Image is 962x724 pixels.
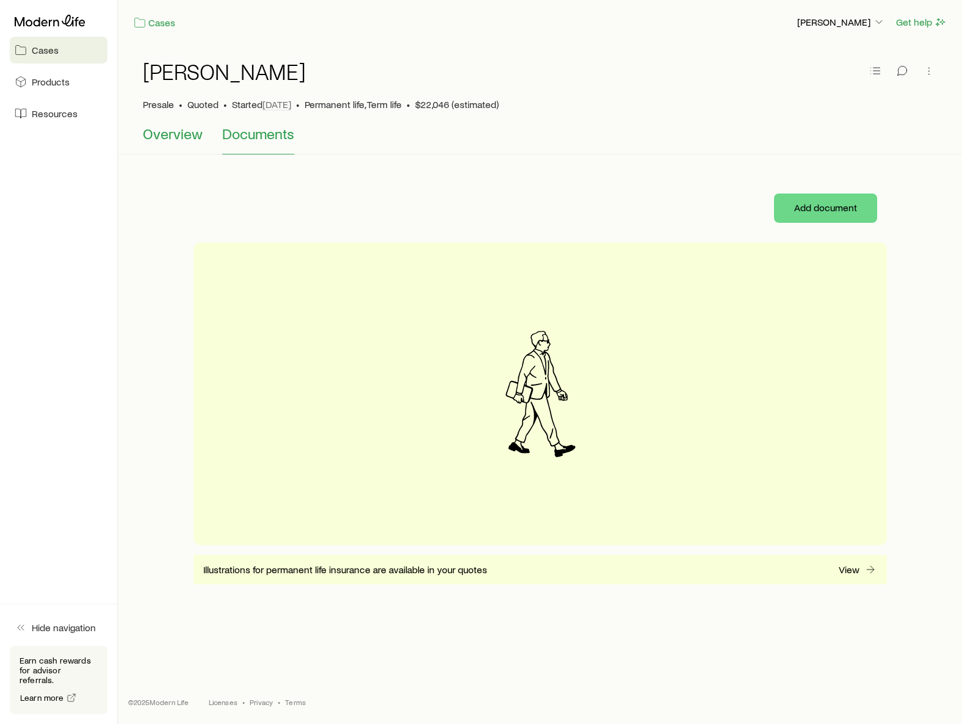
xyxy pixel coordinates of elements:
span: Learn more [20,693,64,702]
span: • [296,98,300,110]
span: [DATE] [262,98,291,110]
span: • [179,98,183,110]
p: Started [232,98,291,110]
p: © 2025 Modern Life [128,697,189,707]
p: Earn cash rewards for advisor referrals. [20,656,98,685]
a: Privacy [250,697,273,707]
span: Overview [143,125,203,142]
span: Illustrations for permanent life insurance are available in your quotes [203,563,487,576]
button: [PERSON_NAME] [797,15,886,30]
p: View [839,563,859,576]
div: Earn cash rewards for advisor referrals.Learn more [10,646,107,714]
span: • [242,697,245,707]
span: Documents [222,125,294,142]
span: Cases [32,44,59,56]
span: Hide navigation [32,621,96,634]
p: [PERSON_NAME] [797,16,885,28]
span: $22,046 (estimated) [415,98,499,110]
a: Cases [10,37,107,63]
a: Products [10,68,107,95]
a: Resources [10,100,107,127]
span: Permanent life, Term life [305,98,402,110]
p: Presale [143,98,174,110]
a: Cases [133,16,176,30]
span: • [223,98,227,110]
a: Terms [285,697,306,707]
h1: [PERSON_NAME] [143,59,306,84]
button: Get help [895,15,947,29]
span: Resources [32,107,78,120]
span: Quoted [187,98,219,110]
button: Hide navigation [10,614,107,641]
div: Case details tabs [143,125,938,154]
span: • [278,697,280,707]
span: Products [32,76,70,88]
span: • [407,98,410,110]
a: Licenses [209,697,237,707]
a: View [838,563,877,577]
button: Add document [774,194,877,223]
